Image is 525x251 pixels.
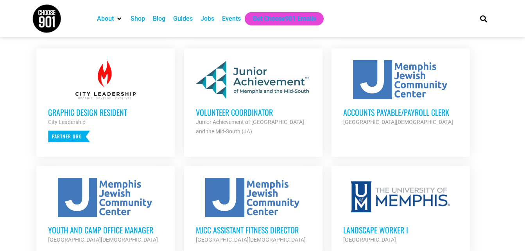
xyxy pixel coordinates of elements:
h3: Graphic Design Resident [48,107,163,117]
a: Graphic Design Resident City Leadership Partner Org [36,48,175,154]
strong: [GEOGRAPHIC_DATA][DEMOGRAPHIC_DATA] [48,237,158,243]
h3: MJCC Assistant Fitness Director [196,225,311,235]
strong: [GEOGRAPHIC_DATA][DEMOGRAPHIC_DATA] [343,119,453,125]
a: Events [222,14,241,23]
h3: Landscape Worker I [343,225,458,235]
a: About [97,14,114,23]
h3: Youth and Camp Office Manager [48,225,163,235]
h3: Volunteer Coordinator [196,107,311,117]
nav: Main nav [93,12,467,25]
strong: [GEOGRAPHIC_DATA][DEMOGRAPHIC_DATA] [196,237,306,243]
a: Blog [153,14,165,23]
strong: [GEOGRAPHIC_DATA] [343,237,396,243]
a: Volunteer Coordinator Junior Achievement of [GEOGRAPHIC_DATA] and the Mid-South (JA) [184,48,323,148]
a: Shop [131,14,145,23]
div: About [93,12,127,25]
strong: City Leadership [48,119,86,125]
a: Jobs [201,14,214,23]
a: Get Choose901 Emails [253,14,316,23]
a: Guides [173,14,193,23]
a: Accounts Payable/Payroll Clerk [GEOGRAPHIC_DATA][DEMOGRAPHIC_DATA] [331,48,470,138]
p: Partner Org [48,131,90,142]
h3: Accounts Payable/Payroll Clerk [343,107,458,117]
strong: Junior Achievement of [GEOGRAPHIC_DATA] and the Mid-South (JA) [196,119,304,134]
div: Search [477,12,490,25]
